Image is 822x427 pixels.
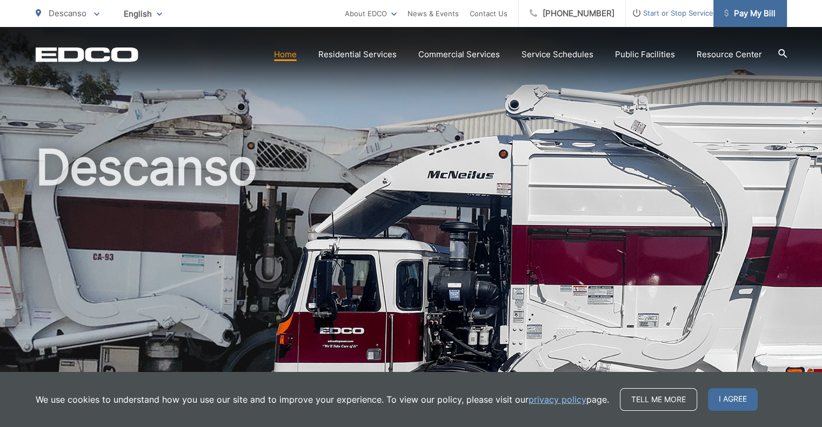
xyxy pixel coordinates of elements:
a: Contact Us [470,7,507,20]
a: Residential Services [318,48,397,61]
a: Resource Center [697,48,762,61]
span: I agree [708,388,758,411]
a: Public Facilities [615,48,675,61]
a: EDCD logo. Return to the homepage. [36,47,138,62]
a: Service Schedules [522,48,593,61]
a: Home [274,48,297,61]
a: Commercial Services [418,48,500,61]
a: News & Events [407,7,459,20]
span: Descanso [49,8,86,18]
span: English [116,4,170,23]
a: Tell me more [620,388,697,411]
p: We use cookies to understand how you use our site and to improve your experience. To view our pol... [36,393,609,406]
span: Pay My Bill [724,7,776,20]
a: privacy policy [529,393,586,406]
a: About EDCO [345,7,397,20]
